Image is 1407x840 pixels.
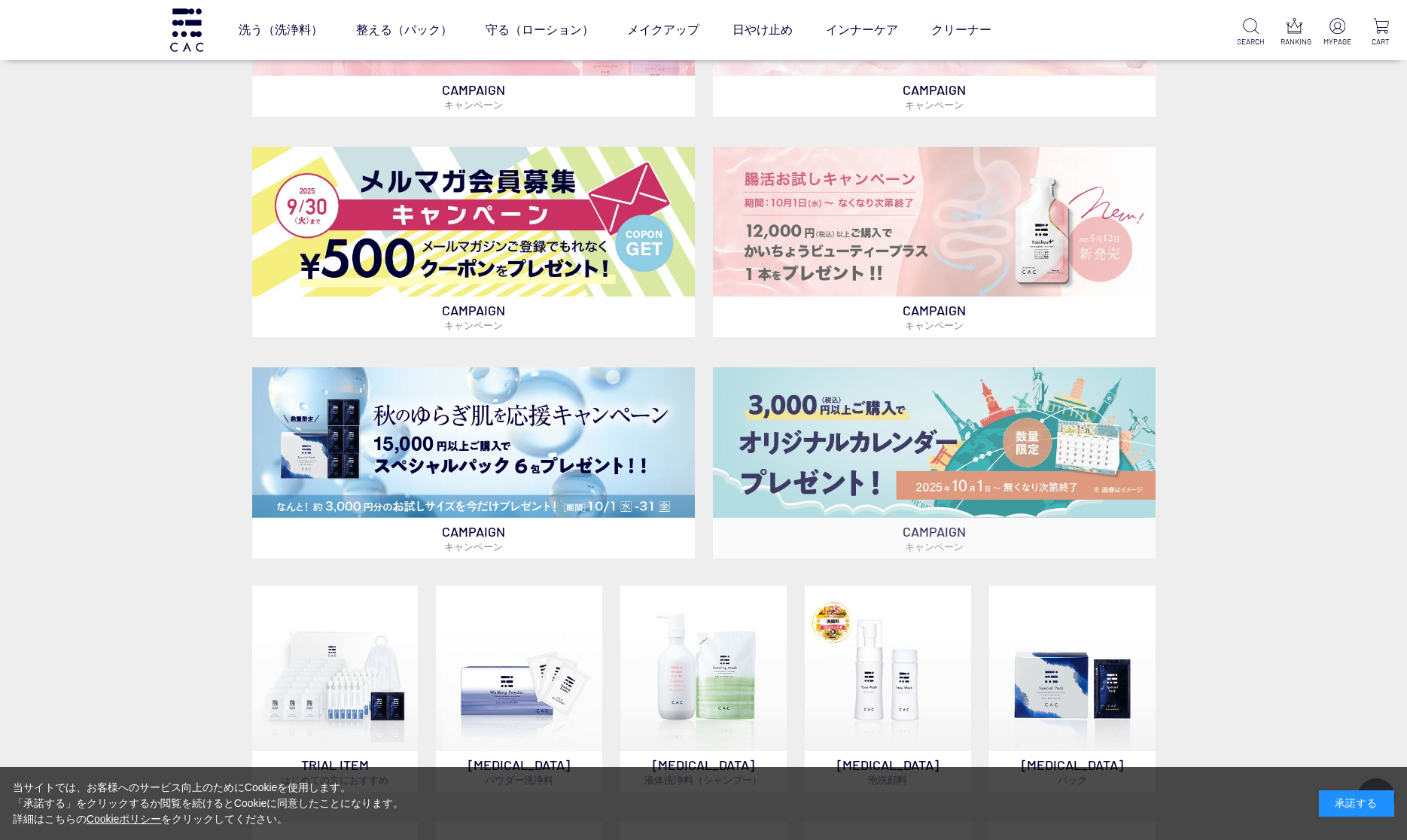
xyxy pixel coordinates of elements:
[1319,790,1394,817] div: 承諾する
[931,9,991,51] a: クリーナー
[805,586,971,793] a: 泡洗顔料 [MEDICAL_DATA]泡洗顔料
[989,751,1156,792] p: [MEDICAL_DATA]
[1281,36,1308,47] p: RANKING
[713,76,1156,117] p: CAMPAIGN
[252,76,695,117] p: CAMPAIGN
[1367,18,1395,47] a: CART
[486,9,594,51] a: 守る（ローション）
[436,751,602,792] p: [MEDICAL_DATA]
[356,9,452,51] a: 整える（パック）
[713,518,1156,558] p: CAMPAIGN
[1367,36,1395,47] p: CART
[713,297,1156,337] p: CAMPAIGN
[713,147,1156,337] a: 腸活お試しキャンペーン 腸活お試しキャンペーン CAMPAIGNキャンペーン
[805,751,971,792] p: [MEDICAL_DATA]
[713,147,1156,297] img: 腸活お試しキャンペーン
[627,9,699,51] a: メイクアップ
[805,586,971,752] img: 泡洗顔料
[168,8,206,51] img: logo
[252,297,695,337] p: CAMPAIGN
[1323,36,1351,47] p: MYPAGE
[87,813,162,825] a: Cookieポリシー
[444,319,503,331] span: キャンペーン
[905,99,964,111] span: キャンペーン
[713,367,1156,558] a: カレンダープレゼント カレンダープレゼント CAMPAIGNキャンペーン
[252,147,695,337] a: メルマガ会員募集 メルマガ会員募集 CAMPAIGNキャンペーン
[444,99,503,111] span: キャンペーン
[732,9,793,51] a: 日やけ止め
[826,9,898,51] a: インナーケア
[1237,36,1265,47] p: SEARCH
[252,367,695,558] a: スペシャルパックお試しプレゼント スペシャルパックお試しプレゼント CAMPAIGNキャンペーン
[1237,18,1265,47] a: SEARCH
[239,9,323,51] a: 洗う（洗浄料）
[1281,18,1308,47] a: RANKING
[252,751,419,792] p: TRIAL ITEM
[436,586,602,793] a: [MEDICAL_DATA]パウダー洗浄料
[252,586,419,793] a: トライアルセット TRIAL ITEMはじめての方におすすめ
[1323,18,1351,47] a: MYPAGE
[905,540,964,552] span: キャンペーン
[905,319,964,331] span: キャンペーン
[620,751,787,792] p: [MEDICAL_DATA]
[252,586,419,752] img: トライアルセット
[444,540,503,552] span: キャンペーン
[252,367,695,517] img: スペシャルパックお試しプレゼント
[713,367,1156,517] img: カレンダープレゼント
[252,147,695,297] img: メルマガ会員募集
[13,780,404,827] div: 当サイトでは、お客様へのサービス向上のためにCookieを使用します。 「承諾する」をクリックするか閲覧を続けるとCookieに同意したことになります。 詳細はこちらの をクリックしてください。
[989,586,1156,793] a: [MEDICAL_DATA]パック
[252,518,695,558] p: CAMPAIGN
[620,586,787,793] a: [MEDICAL_DATA]液体洗浄料（シャンプー）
